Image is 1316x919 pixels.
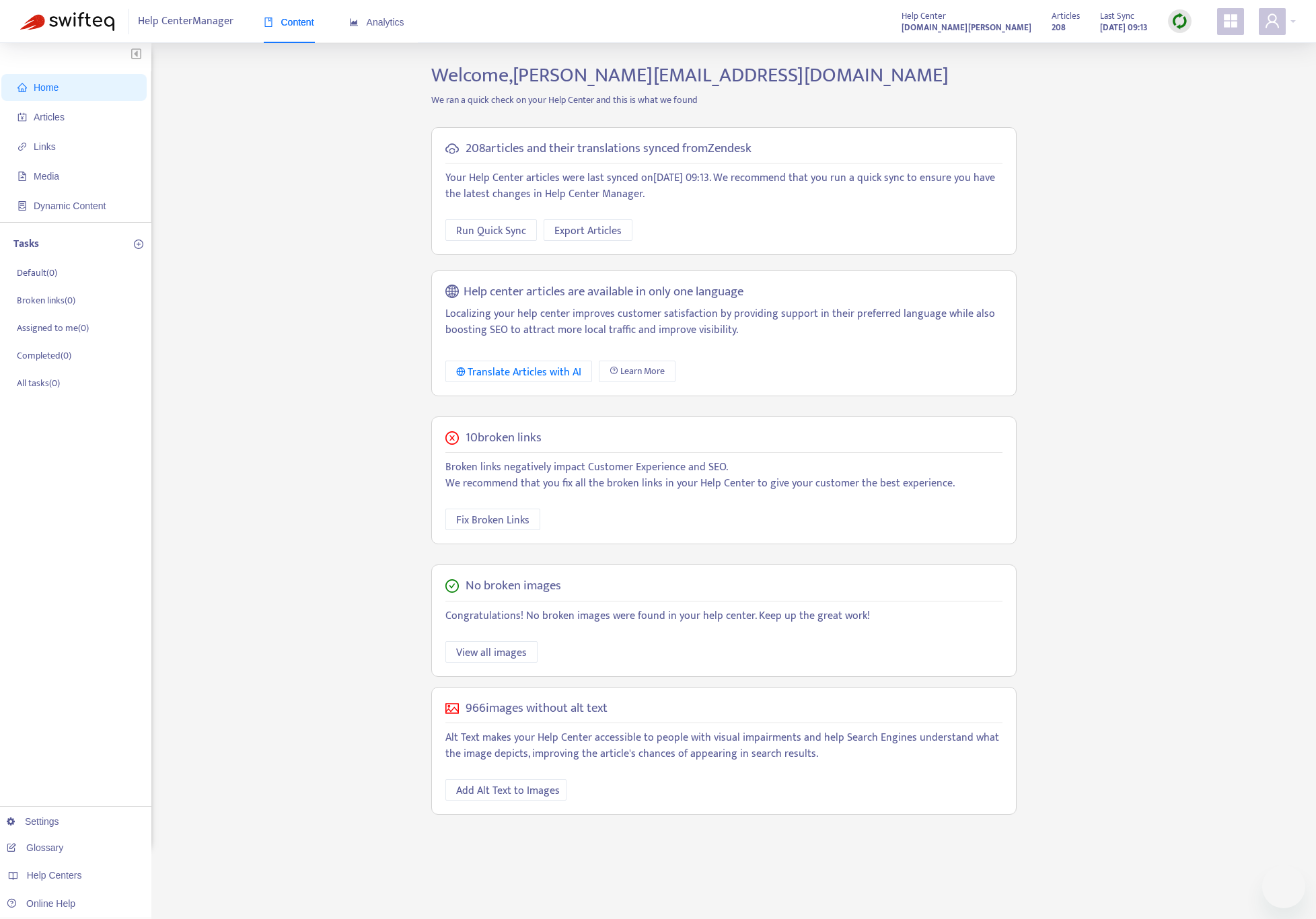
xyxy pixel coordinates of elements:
[445,730,1002,762] p: Alt Text makes your Help Center accessible to people with visual impairments and help Search Engi...
[138,9,233,34] span: Help Center Manager
[349,17,404,28] span: Analytics
[456,645,527,661] span: View all images
[902,20,1031,35] a: [DOMAIN_NAME][PERSON_NAME]
[7,898,75,909] a: Online Help
[17,142,27,151] span: link
[445,509,540,530] button: Fix Broken Links
[902,9,946,24] span: Help Center
[1171,13,1188,30] img: sync.dc5367851b00ba804db3.png
[7,842,63,853] a: Glossary
[445,306,1002,338] p: Localizing your help center improves customer satisfaction by providing support in their preferre...
[17,348,71,363] p: Completed ( 0 )
[421,93,1027,107] p: We ran a quick check on your Help Center and this is what we found
[7,816,59,827] a: Settings
[34,200,106,211] span: Dynamic Content
[445,361,593,382] button: Translate Articles with AI
[20,12,114,31] img: Swifteq
[17,201,27,211] span: container
[13,236,39,252] p: Tasks
[554,223,622,240] span: Export Articles
[466,431,542,446] h5: 10 broken links
[1052,9,1080,24] span: Articles
[27,870,82,881] span: Help Centers
[456,782,560,799] span: Add Alt Text to Images
[445,219,537,241] button: Run Quick Sync
[466,701,608,716] h5: 966 images without alt text
[34,82,59,93] span: Home
[264,17,273,27] span: book
[1052,20,1066,35] strong: 208
[1100,9,1134,24] span: Last Sync
[445,779,566,801] button: Add Alt Text to Images
[264,17,314,28] span: Content
[1100,20,1148,35] strong: [DATE] 09:13
[544,219,632,241] button: Export Articles
[445,702,459,715] span: picture
[34,141,56,152] span: Links
[445,579,459,593] span: check-circle
[456,223,526,240] span: Run Quick Sync
[17,293,75,307] p: Broken links ( 0 )
[445,641,538,663] button: View all images
[445,459,1002,492] p: Broken links negatively impact Customer Experience and SEO. We recommend that you fix all the bro...
[1264,13,1280,29] span: user
[1222,13,1239,29] span: appstore
[431,59,949,92] span: Welcome, [PERSON_NAME][EMAIL_ADDRESS][DOMAIN_NAME]
[349,17,359,27] span: area-chart
[466,579,561,594] h5: No broken images
[445,285,459,300] span: global
[17,321,89,335] p: Assigned to me ( 0 )
[466,141,752,157] h5: 208 articles and their translations synced from Zendesk
[17,376,60,390] p: All tasks ( 0 )
[34,112,65,122] span: Articles
[445,170,1002,203] p: Your Help Center articles were last synced on [DATE] 09:13 . We recommend that you run a quick sy...
[1262,865,1305,908] iframe: Button to launch messaging window
[17,83,27,92] span: home
[17,112,27,122] span: account-book
[445,608,1002,624] p: Congratulations! No broken images were found in your help center. Keep up the great work!
[902,20,1031,35] strong: [DOMAIN_NAME][PERSON_NAME]
[17,172,27,181] span: file-image
[445,431,459,445] span: close-circle
[599,361,675,382] a: Learn More
[456,364,582,381] div: Translate Articles with AI
[17,266,57,280] p: Default ( 0 )
[456,512,529,529] span: Fix Broken Links
[620,364,665,379] span: Learn More
[445,142,459,155] span: cloud-sync
[34,171,59,182] span: Media
[464,285,743,300] h5: Help center articles are available in only one language
[134,240,143,249] span: plus-circle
